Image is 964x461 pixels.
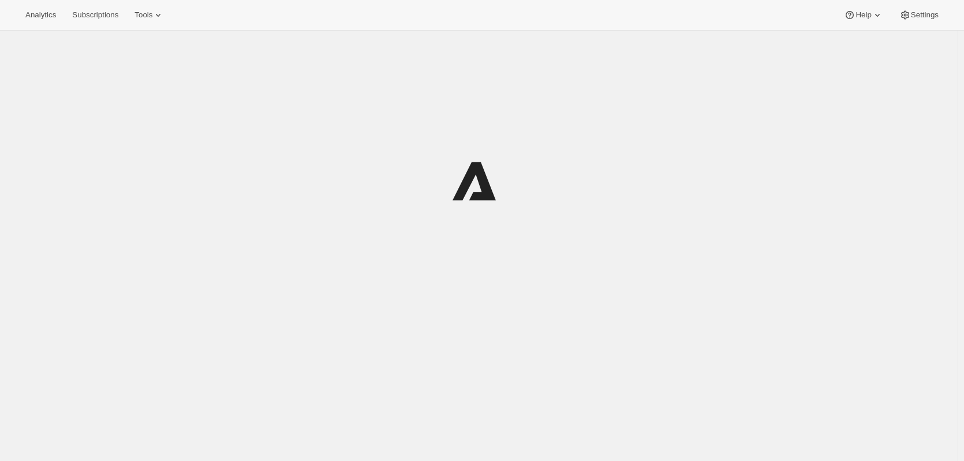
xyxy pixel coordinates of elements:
[18,7,63,23] button: Analytics
[134,10,152,20] span: Tools
[855,10,871,20] span: Help
[72,10,118,20] span: Subscriptions
[25,10,56,20] span: Analytics
[837,7,890,23] button: Help
[128,7,171,23] button: Tools
[65,7,125,23] button: Subscriptions
[911,10,939,20] span: Settings
[892,7,946,23] button: Settings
